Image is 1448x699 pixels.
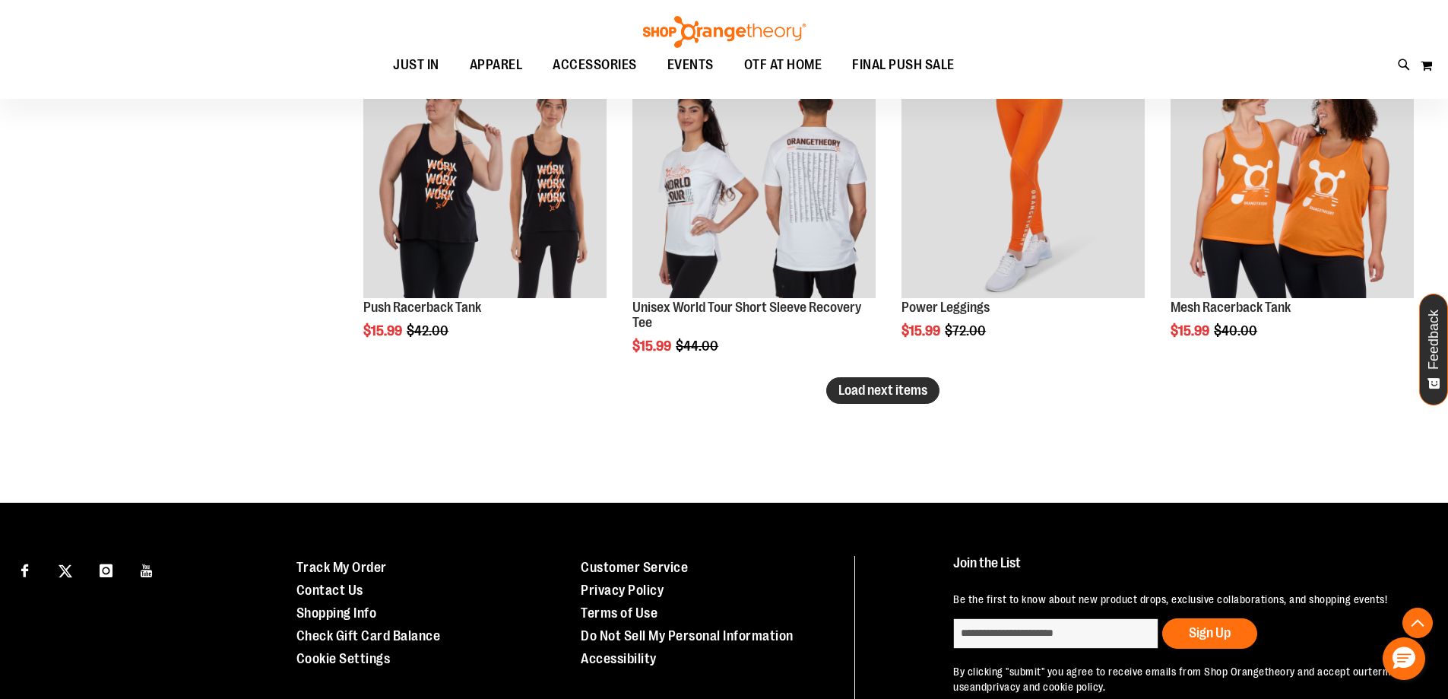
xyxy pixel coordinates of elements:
[581,583,664,598] a: Privacy Policy
[93,556,119,583] a: Visit our Instagram page
[894,47,1152,377] div: product
[363,55,607,298] img: Product image for Push Racerback Tank
[652,48,729,83] a: EVENTS
[1171,55,1414,298] img: Product image for Mesh Racerback Tank
[1171,300,1291,315] a: Mesh Racerback Tank
[1163,47,1421,377] div: product
[953,556,1413,584] h4: Join the List
[901,323,943,338] span: $15.99
[1419,294,1448,405] button: Feedback - Show survey
[953,664,1413,694] p: By clicking "submit" you agree to receive emails from Shop Orangetheory and accept our and
[363,323,404,338] span: $15.99
[407,323,451,338] span: $42.00
[826,377,939,404] button: Load next items
[901,55,1145,300] a: Product image for Power LeggingsSALE
[1427,310,1441,370] span: Feedback
[1214,323,1259,338] span: $40.00
[553,48,637,82] span: ACCESSORIES
[581,560,688,575] a: Customer Service
[296,605,377,621] a: Shopping Info
[953,666,1408,693] a: terms of use
[625,47,883,392] div: product
[1171,55,1414,300] a: Product image for Mesh Racerback TankSALE
[363,55,607,300] a: Product image for Push Racerback TankSALE
[356,47,614,377] div: product
[455,48,538,82] a: APPAREL
[676,338,721,354] span: $44.00
[632,338,673,354] span: $15.99
[296,560,387,575] a: Track My Order
[59,564,72,578] img: Twitter
[134,556,160,583] a: Visit our Youtube page
[537,48,652,83] a: ACCESSORIES
[945,323,988,338] span: $72.00
[378,48,455,83] a: JUST IN
[296,651,391,666] a: Cookie Settings
[729,48,838,83] a: OTF AT HOME
[953,618,1158,649] input: enter email
[632,300,861,330] a: Unisex World Tour Short Sleeve Recovery Tee
[1383,637,1425,680] button: Hello, have a question? Let’s chat.
[1189,625,1231,640] span: Sign Up
[838,383,927,398] span: Load next items
[632,55,876,300] a: Product image for Unisex World Tour Short Sleeve Recovery TeeSALE
[52,556,79,583] a: Visit our X page
[953,592,1413,607] p: Be the first to know about new product drops, exclusive collaborations, and shopping events!
[987,681,1105,693] a: privacy and cookie policy.
[837,48,970,83] a: FINAL PUSH SALE
[296,628,441,643] a: Check Gift Card Balance
[581,628,794,643] a: Do Not Sell My Personal Information
[581,605,657,621] a: Terms of Use
[667,48,714,82] span: EVENTS
[11,556,38,583] a: Visit our Facebook page
[296,583,363,598] a: Contact Us
[470,48,523,82] span: APPAREL
[1171,323,1212,338] span: $15.99
[1402,608,1433,638] button: Back To Top
[632,55,876,298] img: Product image for Unisex World Tour Short Sleeve Recovery Tee
[581,651,657,666] a: Accessibility
[641,16,808,48] img: Shop Orangetheory
[744,48,822,82] span: OTF AT HOME
[1162,618,1257,649] button: Sign Up
[363,300,481,315] a: Push Racerback Tank
[852,48,955,82] span: FINAL PUSH SALE
[901,300,990,315] a: Power Leggings
[393,48,439,82] span: JUST IN
[901,55,1145,298] img: Product image for Power Leggings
